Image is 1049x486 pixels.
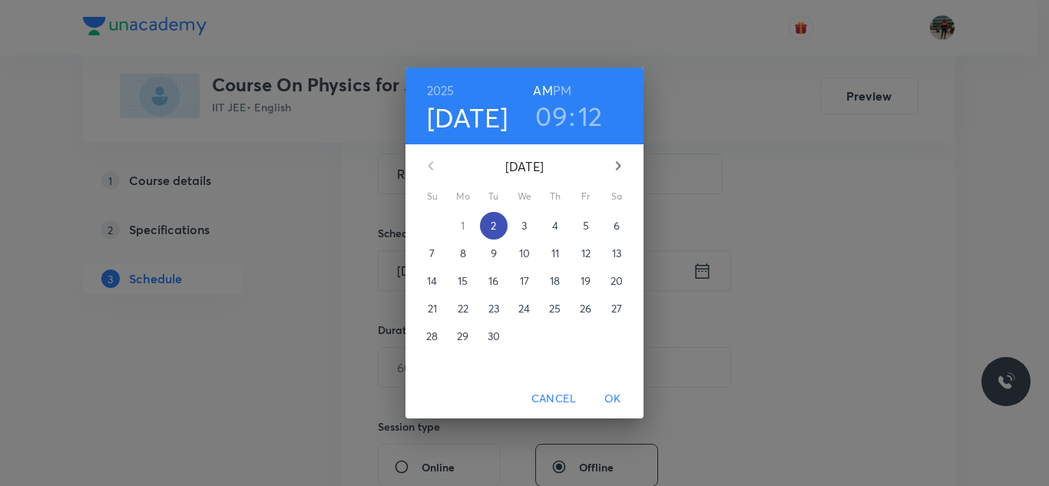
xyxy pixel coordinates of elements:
p: 11 [551,246,559,261]
button: 27 [603,295,630,322]
span: Mo [449,189,477,204]
p: 23 [488,301,499,316]
p: 29 [457,329,468,344]
p: 13 [612,246,621,261]
p: 4 [552,218,558,233]
p: 7 [429,246,435,261]
p: 3 [521,218,527,233]
button: Cancel [525,385,582,413]
span: Su [419,189,446,204]
button: 11 [541,240,569,267]
p: 16 [488,273,498,289]
p: 21 [428,301,437,316]
button: 28 [419,322,446,350]
p: 30 [488,329,500,344]
p: 2 [491,218,496,233]
button: 30 [480,322,508,350]
p: 24 [518,301,530,316]
button: OK [588,385,637,413]
button: 21 [419,295,446,322]
span: Tu [480,189,508,204]
p: 19 [581,273,591,289]
button: 10 [511,240,538,267]
p: 26 [580,301,591,316]
p: 28 [426,329,438,344]
button: 3 [511,212,538,240]
button: 09 [535,100,568,132]
button: PM [553,80,571,101]
span: Sa [603,189,630,204]
button: 2 [480,212,508,240]
p: [DATE] [449,157,600,176]
button: 24 [511,295,538,322]
p: 10 [519,246,530,261]
button: [DATE] [427,101,508,134]
p: 22 [458,301,468,316]
button: AM [533,80,552,101]
span: We [511,189,538,204]
p: 6 [614,218,620,233]
span: Fr [572,189,600,204]
span: Cancel [531,389,576,408]
button: 12 [572,240,600,267]
button: 19 [572,267,600,295]
button: 22 [449,295,477,322]
button: 29 [449,322,477,350]
p: 5 [583,218,589,233]
p: 27 [611,301,622,316]
button: 5 [572,212,600,240]
button: 2025 [427,80,455,101]
h3: : [569,100,575,132]
span: Th [541,189,569,204]
button: 7 [419,240,446,267]
p: 9 [491,246,497,261]
p: 18 [550,273,560,289]
p: 20 [611,273,623,289]
button: 14 [419,267,446,295]
button: 6 [603,212,630,240]
p: 8 [460,246,466,261]
button: 25 [541,295,569,322]
p: 14 [427,273,437,289]
p: 15 [458,273,468,289]
p: 17 [520,273,529,289]
button: 13 [603,240,630,267]
span: OK [594,389,631,408]
button: 8 [449,240,477,267]
p: 25 [549,301,561,316]
p: 12 [581,246,591,261]
button: 9 [480,240,508,267]
button: 20 [603,267,630,295]
button: 15 [449,267,477,295]
button: 16 [480,267,508,295]
button: 23 [480,295,508,322]
button: 12 [578,100,603,132]
button: 18 [541,267,569,295]
button: 17 [511,267,538,295]
button: 4 [541,212,569,240]
button: 26 [572,295,600,322]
